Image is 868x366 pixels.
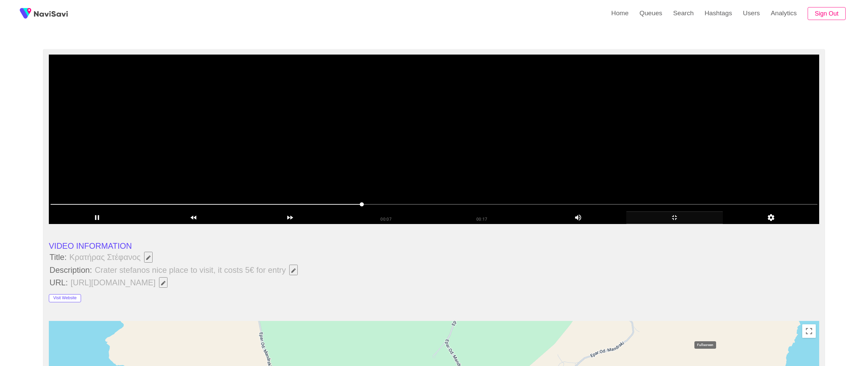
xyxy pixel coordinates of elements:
[70,277,172,288] span: [URL][DOMAIN_NAME]
[291,268,296,273] span: Edit Field
[49,241,819,250] li: VIDEO INFORMATION
[49,278,68,287] span: URL:
[145,211,242,224] div: add
[530,211,627,222] div: add
[49,265,93,274] span: Description:
[802,324,816,338] button: Toggle fullscreen view
[34,10,68,17] img: fireSpot
[476,217,488,222] span: 00:17
[69,251,157,263] span: Κρατήρας Στέφανος
[49,252,67,262] span: Title:
[808,7,846,20] button: Sign Out
[49,294,81,302] button: Visit Website
[17,5,34,22] img: fireSpot
[159,277,167,288] button: Edit Field
[94,264,302,276] span: Crater stefanos nice place to visit, it costs 5€ for entry
[380,217,392,222] span: 00:07
[242,211,338,224] div: add
[289,265,298,275] button: Edit Field
[723,211,820,224] div: add
[49,292,81,301] a: Visit Website
[49,211,145,224] div: add
[626,211,723,224] div: add
[160,281,166,285] span: Edit Field
[145,256,151,260] span: Edit Field
[144,252,153,262] button: Edit Field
